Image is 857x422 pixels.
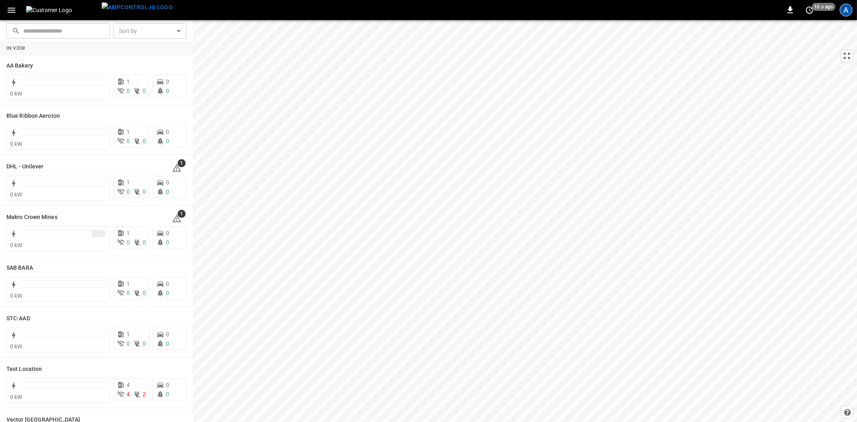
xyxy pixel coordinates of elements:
[166,179,169,186] span: 0
[127,88,130,94] span: 0
[143,391,146,397] span: 2
[6,213,57,222] h6: Makro Crown Mines
[143,290,146,296] span: 0
[803,4,816,16] button: set refresh interval
[10,293,22,299] span: 0 kW
[127,239,130,246] span: 0
[6,162,43,171] h6: DHL - Unilever
[6,45,26,51] strong: In View
[26,6,98,14] img: Customer Logo
[166,188,169,195] span: 0
[166,138,169,144] span: 0
[127,340,130,347] span: 0
[143,188,146,195] span: 0
[10,242,22,248] span: 0 kW
[10,90,22,97] span: 0 kW
[166,78,169,85] span: 0
[143,138,146,144] span: 0
[6,264,33,272] h6: SAB BARA
[178,210,186,218] span: 1
[166,239,169,246] span: 0
[6,61,33,70] h6: AA Bakery
[6,365,42,374] h6: Test Location
[166,88,169,94] span: 0
[127,179,130,186] span: 1
[166,331,169,338] span: 0
[840,4,853,16] div: profile-icon
[127,382,130,388] span: 4
[127,188,130,195] span: 0
[10,141,22,147] span: 0 kW
[166,391,169,397] span: 0
[6,314,30,323] h6: STC-AAD
[143,340,146,347] span: 0
[178,159,186,167] span: 1
[166,340,169,347] span: 0
[127,78,130,85] span: 1
[127,129,130,135] span: 1
[166,281,169,287] span: 0
[10,191,22,198] span: 0 kW
[166,129,169,135] span: 0
[102,2,173,12] img: ampcontrol.io logo
[166,382,169,388] span: 0
[10,343,22,350] span: 0 kW
[127,230,130,236] span: 1
[127,281,130,287] span: 1
[6,112,60,121] h6: Blue Ribbon Aeroton
[127,138,130,144] span: 0
[193,20,857,422] canvas: Map
[127,290,130,296] span: 0
[143,239,146,246] span: 0
[143,88,146,94] span: 0
[10,394,22,400] span: 0 kW
[166,230,169,236] span: 0
[166,290,169,296] span: 0
[127,331,130,338] span: 1
[127,391,130,397] span: 4
[812,3,836,11] span: 10 s ago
